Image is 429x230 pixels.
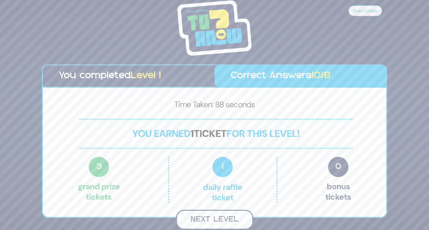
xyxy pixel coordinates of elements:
p: Bonus tickets [325,157,351,203]
p: Grand Prize tickets [78,157,120,203]
button: Share Credits [348,5,382,16]
span: 0 [328,157,348,177]
span: You earned for this level! [132,127,300,140]
span: 10/8 [312,71,331,80]
p: Correct Answers [231,69,370,83]
span: 1 [212,157,233,177]
span: ticket [194,127,227,140]
button: Next Level [176,210,253,230]
p: Daily Raffle ticket [183,157,262,203]
span: 3 [89,157,109,177]
span: Level 1 [131,71,161,80]
span: 1 [191,127,194,140]
p: Time Taken: 88 seconds [54,98,375,113]
p: You completed [59,69,198,83]
img: Tournament Logo [177,0,252,56]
